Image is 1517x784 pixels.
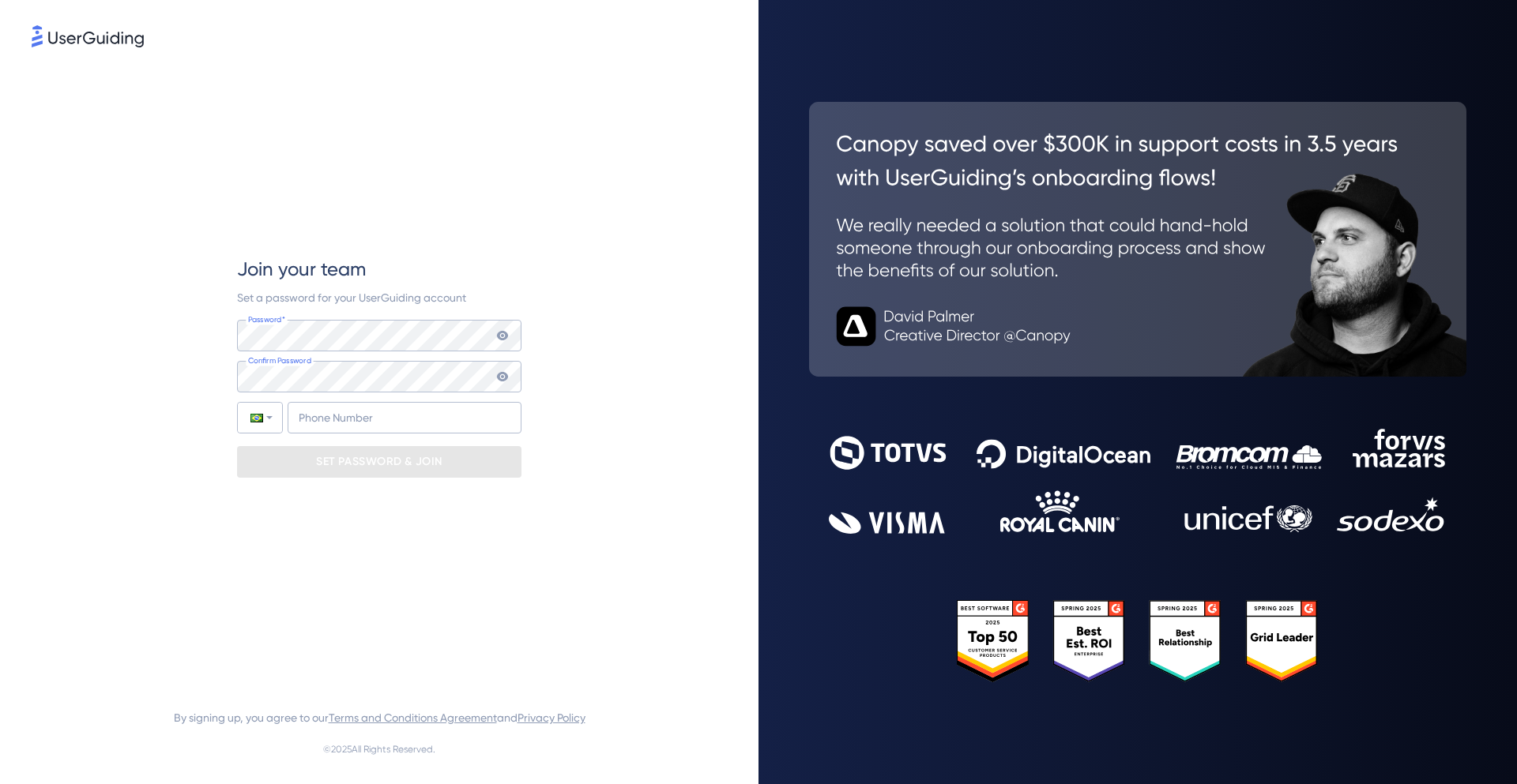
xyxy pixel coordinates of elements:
[174,708,585,727] span: By signing up, you agree to our and
[32,25,144,47] img: 8faab4ba6bc7696a72372aa768b0286c.svg
[323,740,435,759] span: © 2025 All Rights Reserved.
[238,403,282,433] div: Brazil: + 55
[237,257,366,282] span: Join your team
[490,326,509,345] keeper-lock: Open Keeper Popup
[809,102,1466,377] img: 26c0aa7c25a843aed4baddd2b5e0fa68.svg
[829,429,1447,534] img: 9302ce2ac39453076f5bc0f2f2ca889b.svg
[518,711,585,724] a: Privacy Policy
[316,449,442,475] p: SET PASSWORD & JOIN
[329,711,497,724] a: Terms and Conditions Agreement
[237,291,466,304] span: Set a password for your UserGuiding account
[957,600,1319,683] img: 25303e33045975176eb484905ab012ff.svg
[288,402,521,433] input: Phone Number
